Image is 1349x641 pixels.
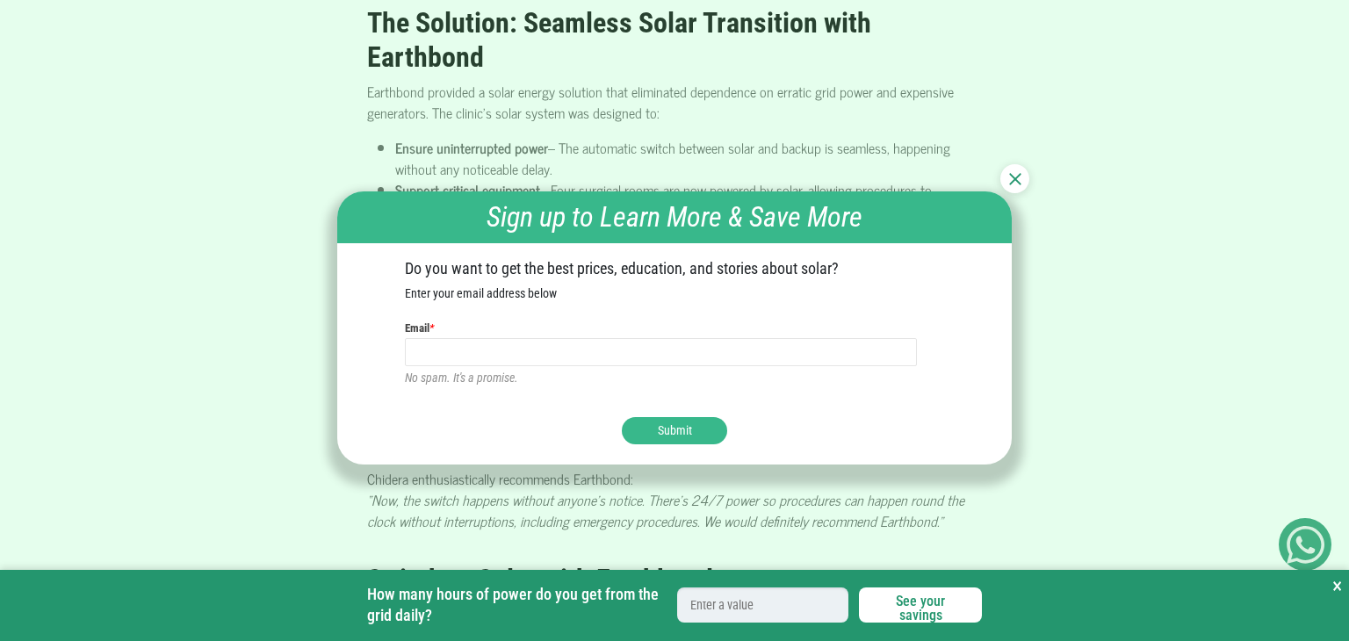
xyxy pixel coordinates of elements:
p: No spam. It's a promise. [405,369,944,387]
button: Submit [622,417,727,444]
input: Enter a value [677,587,848,623]
label: How many hours of power do you get from the grid daily? [367,584,667,626]
button: See your savings [859,587,982,623]
h2: Do you want to get the best prices, education, and stories about solar? [405,259,944,278]
button: Close Sticky CTA [1332,570,1342,601]
p: Enter your email address below [405,284,944,303]
img: Close newsletter btn [1009,173,1021,185]
em: Sign up to Learn More & Save More [487,200,862,234]
label: Email [405,320,434,337]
